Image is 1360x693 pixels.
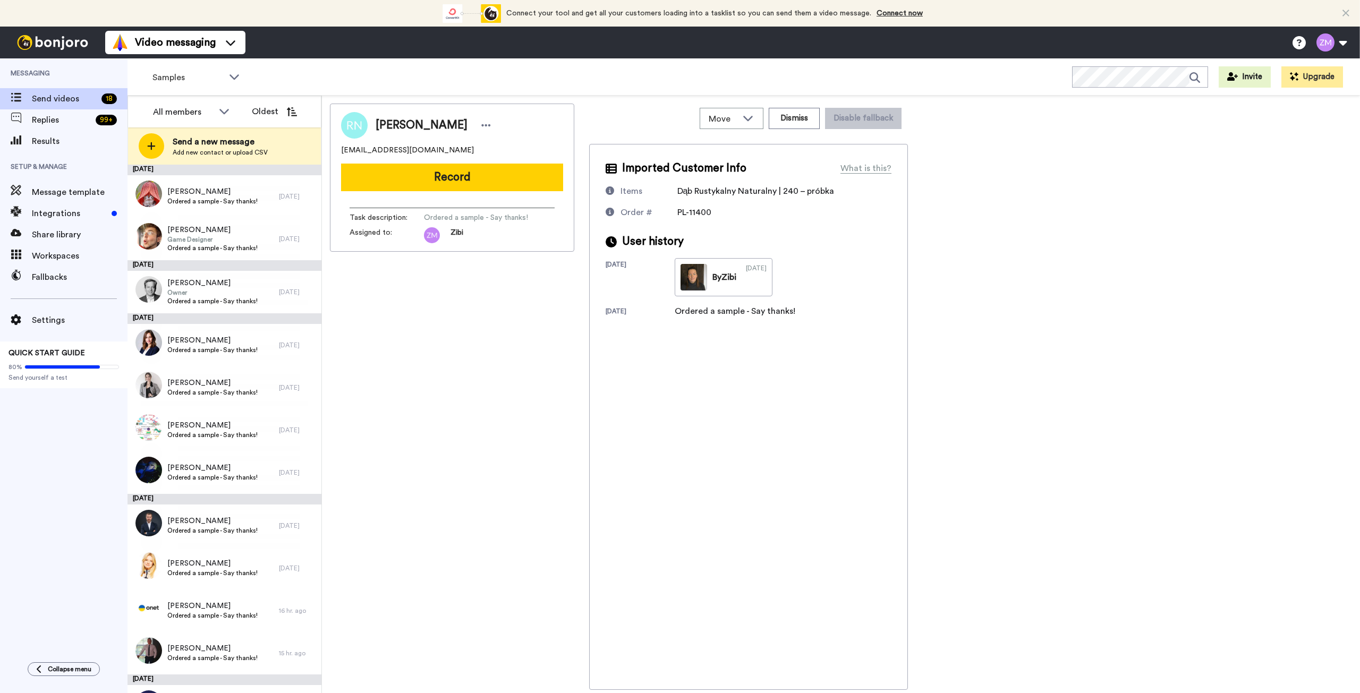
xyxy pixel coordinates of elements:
[167,431,258,439] span: Ordered a sample - Say thanks!
[620,206,652,219] div: Order #
[620,185,642,198] div: Items
[135,372,162,398] img: 1156982b-c4c7-4d31-a911-da0af2012394.jpg
[1281,66,1343,88] button: Upgrade
[341,145,474,156] span: [EMAIL_ADDRESS][DOMAIN_NAME]
[244,101,305,122] button: Oldest
[443,4,501,23] div: animation
[677,187,835,195] span: Dąb Rustykalny Naturalny | 240 – próbka
[127,260,321,271] div: [DATE]
[32,135,127,148] span: Results
[135,414,162,441] img: 2244ae46-d32c-4f55-829d-39768175548b.jpg
[424,212,528,223] span: Ordered a sample - Say thanks!
[376,117,467,133] span: [PERSON_NAME]
[675,258,772,296] a: ByZibi[DATE]
[167,654,258,662] span: Ordered a sample - Say thanks!
[135,276,162,303] img: 1d7ab099-5b24-4213-bb22-935791ee99d7.jpg
[167,558,258,569] span: [PERSON_NAME]
[153,106,214,118] div: All members
[13,35,92,50] img: bj-logo-header-white.svg
[350,212,424,223] span: Task description :
[173,148,268,157] span: Add new contact or upload CSV
[173,135,268,148] span: Send a new message
[279,606,316,615] div: 16 hr. ago
[167,335,258,346] span: [PERSON_NAME]
[424,227,440,243] img: zm.png
[279,192,316,201] div: [DATE]
[135,595,162,621] img: 47a995ae-0abf-49a6-a71b-aa24cd47ba7a.jpg
[167,601,258,611] span: [PERSON_NAME]
[32,92,97,105] span: Send videos
[112,34,129,51] img: vm-color.svg
[167,463,258,473] span: [PERSON_NAME]
[32,271,127,284] span: Fallbacks
[877,10,923,17] a: Connect now
[28,662,100,676] button: Collapse menu
[840,162,891,175] div: What is this?
[622,160,746,176] span: Imported Customer Info
[769,108,820,129] button: Dismiss
[8,373,119,382] span: Send yourself a test
[135,223,162,250] img: 3904cd47-c964-4262-a2f0-7a5432c0ce04.jpg
[167,346,258,354] span: Ordered a sample - Say thanks!
[622,234,684,250] span: User history
[32,250,127,262] span: Workspaces
[32,114,91,126] span: Replies
[712,271,736,284] div: By Zibi
[135,637,162,664] img: ae344456-14e8-4dfd-9d17-ea38e279cc49.jpg
[167,197,258,206] span: Ordered a sample - Say thanks!
[32,186,127,199] span: Message template
[350,227,424,243] span: Assigned to:
[279,426,316,434] div: [DATE]
[506,10,871,17] span: Connect your tool and get all your customers loading into a tasklist so you can send them a video...
[681,264,707,290] img: 1ad16d12-48b4-4211-8d70-a946586d3e9e-thumb.jpg
[135,181,162,207] img: 0b80a94b-f9e1-4d5d-a99b-d3e854d30254.jpg
[746,264,767,290] div: [DATE]
[167,288,258,297] span: Owner
[167,526,258,535] span: Ordered a sample - Say thanks!
[279,383,316,392] div: [DATE]
[450,227,463,243] span: Zibi
[341,112,368,139] img: Image of Roksana Napieralska
[825,108,902,129] button: Disable fallback
[279,468,316,477] div: [DATE]
[675,305,795,318] div: Ordered a sample - Say thanks!
[279,341,316,349] div: [DATE]
[32,207,107,220] span: Integrations
[279,288,316,296] div: [DATE]
[167,297,258,305] span: Ordered a sample - Say thanks!
[101,93,117,104] div: 18
[167,473,258,482] span: Ordered a sample - Say thanks!
[135,552,162,579] img: bd1ade36-a729-4941-b695-8a408b4ef4b2.jpg
[279,521,316,530] div: [DATE]
[8,363,22,371] span: 80%
[167,516,258,526] span: [PERSON_NAME]
[167,235,258,244] span: Game Designer
[135,510,162,536] img: 9837e807-6656-44ce-b0e2-669a16096643.jpg
[167,378,258,388] span: [PERSON_NAME]
[167,643,258,654] span: [PERSON_NAME]
[127,494,321,504] div: [DATE]
[677,208,711,217] span: PL-11400
[32,314,127,327] span: Settings
[167,244,258,252] span: Ordered a sample - Say thanks!
[96,115,117,125] div: 99 +
[341,164,563,191] button: Record
[167,420,258,431] span: [PERSON_NAME]
[167,186,258,197] span: [PERSON_NAME]
[279,235,316,243] div: [DATE]
[8,349,85,357] span: QUICK START GUIDE
[167,569,258,577] span: Ordered a sample - Say thanks!
[32,228,127,241] span: Share library
[606,260,675,296] div: [DATE]
[1219,66,1271,88] button: Invite
[279,564,316,572] div: [DATE]
[127,313,321,324] div: [DATE]
[167,225,258,235] span: [PERSON_NAME]
[167,388,258,397] span: Ordered a sample - Say thanks!
[279,649,316,657] div: 15 hr. ago
[167,278,258,288] span: [PERSON_NAME]
[127,165,321,175] div: [DATE]
[135,457,162,483] img: b0c21241-dbdb-49d4-9543-fc05bcfd5b11.jpg
[709,113,737,125] span: Move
